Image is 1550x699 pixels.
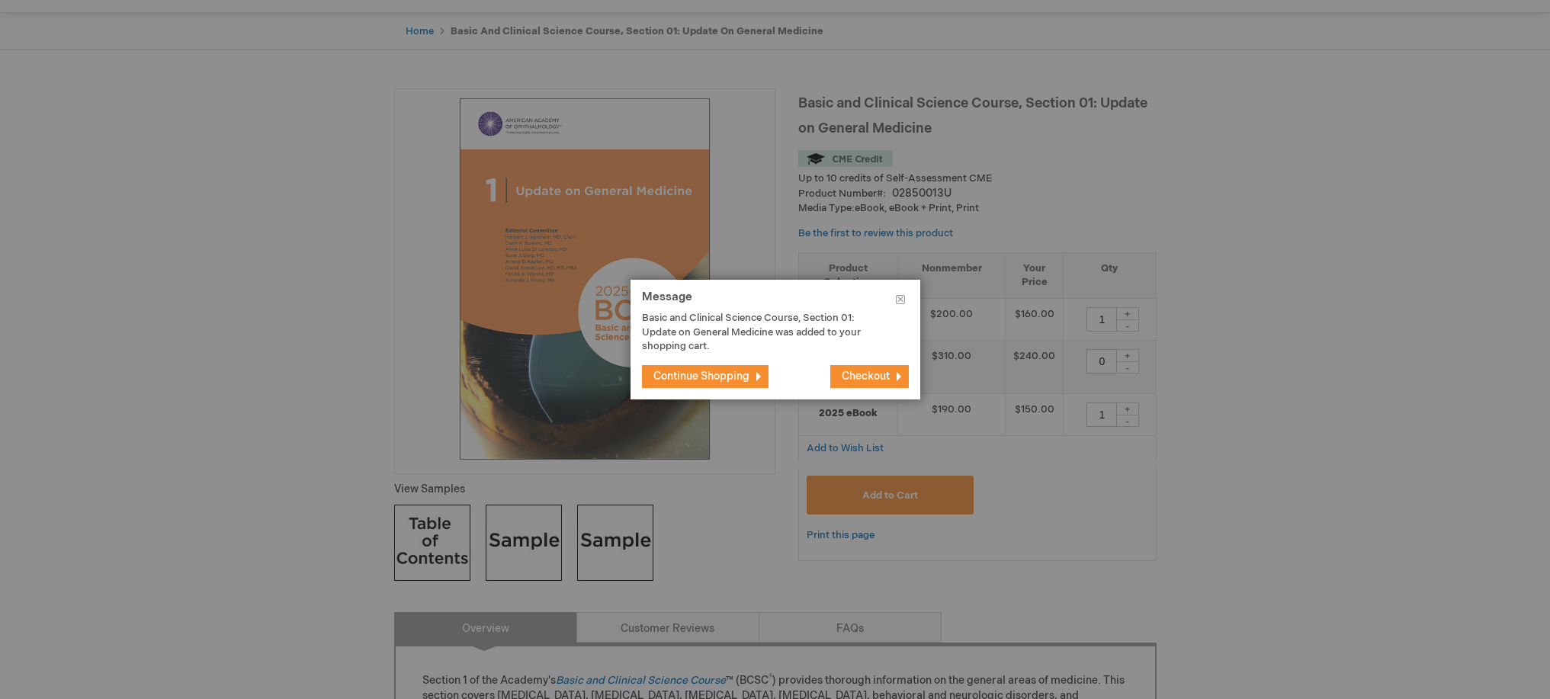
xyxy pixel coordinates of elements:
button: Continue Shopping [642,365,769,388]
p: Basic and Clinical Science Course, Section 01: Update on General Medicine was added to your shopp... [642,311,886,354]
button: Checkout [830,365,909,388]
span: Checkout [842,370,890,383]
span: Continue Shopping [653,370,749,383]
h1: Message [642,291,909,312]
